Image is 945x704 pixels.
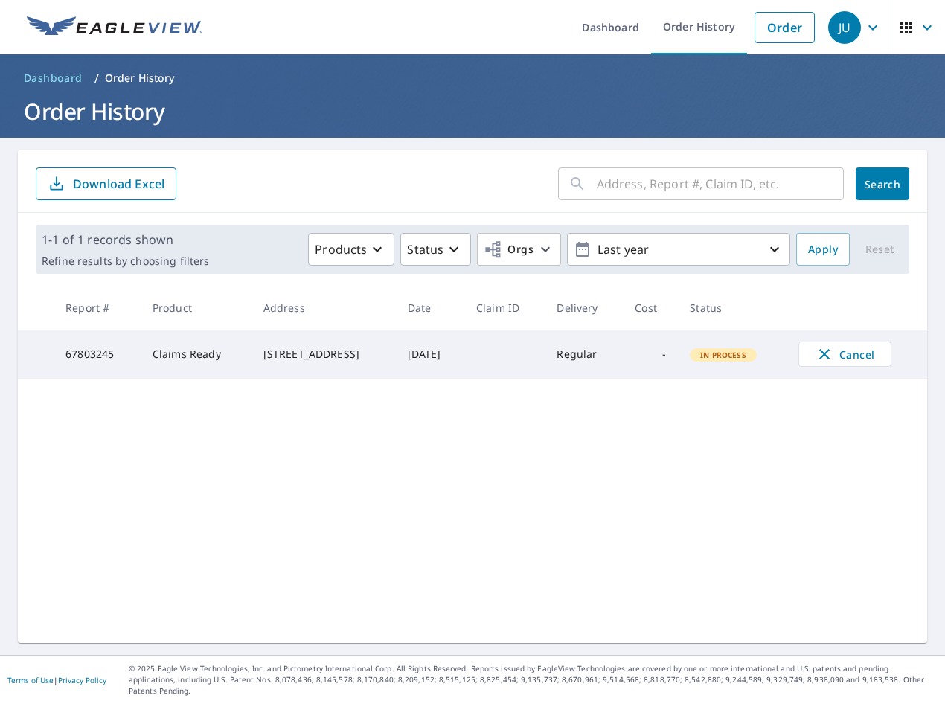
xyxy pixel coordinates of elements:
[407,240,443,258] p: Status
[597,163,844,205] input: Address, Report #, Claim ID, etc.
[808,240,838,259] span: Apply
[58,675,106,685] a: Privacy Policy
[263,347,384,362] div: [STREET_ADDRESS]
[798,342,891,367] button: Cancel
[856,167,909,200] button: Search
[623,330,678,379] td: -
[18,66,927,90] nav: breadcrumb
[400,233,471,266] button: Status
[42,231,209,249] p: 1-1 of 1 records shown
[678,286,787,330] th: Status
[592,237,766,263] p: Last year
[129,663,938,697] p: © 2025 Eagle View Technologies, Inc. and Pictometry International Corp. All Rights Reserved. Repo...
[567,233,790,266] button: Last year
[484,240,534,259] span: Orgs
[796,233,850,266] button: Apply
[54,330,141,379] td: 67803245
[396,286,464,330] th: Date
[141,330,252,379] td: Claims Ready
[868,177,897,191] span: Search
[141,286,252,330] th: Product
[396,330,464,379] td: [DATE]
[545,330,623,379] td: Regular
[755,12,815,43] a: Order
[24,71,83,86] span: Dashboard
[27,16,202,39] img: EV Logo
[623,286,678,330] th: Cost
[691,350,755,360] span: In Process
[828,11,861,44] div: JU
[36,167,176,200] button: Download Excel
[464,286,545,330] th: Claim ID
[42,255,209,268] p: Refine results by choosing filters
[94,69,99,87] li: /
[54,286,141,330] th: Report #
[252,286,396,330] th: Address
[814,345,876,363] span: Cancel
[7,675,54,685] a: Terms of Use
[105,71,175,86] p: Order History
[308,233,394,266] button: Products
[477,233,561,266] button: Orgs
[7,676,106,685] p: |
[545,286,623,330] th: Delivery
[73,176,164,192] p: Download Excel
[18,66,89,90] a: Dashboard
[315,240,367,258] p: Products
[18,96,927,127] h1: Order History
